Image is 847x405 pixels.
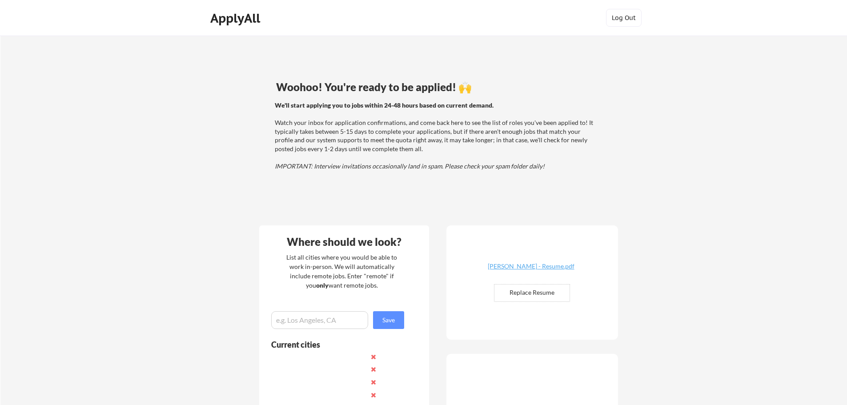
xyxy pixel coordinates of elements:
[271,311,368,329] input: e.g. Los Angeles, CA
[606,9,642,27] button: Log Out
[478,263,584,277] a: [PERSON_NAME] - Resume.pdf
[316,281,329,289] strong: only
[373,311,404,329] button: Save
[275,101,494,109] strong: We'll start applying you to jobs within 24-48 hours based on current demand.
[275,101,595,171] div: Watch your inbox for application confirmations, and come back here to see the list of roles you'v...
[281,253,403,290] div: List all cities where you would be able to work in-person. We will automatically include remote j...
[271,341,394,349] div: Current cities
[478,263,584,269] div: [PERSON_NAME] - Resume.pdf
[261,237,427,247] div: Where should we look?
[276,82,597,92] div: Woohoo! You're ready to be applied! 🙌
[210,11,263,26] div: ApplyAll
[275,162,545,170] em: IMPORTANT: Interview invitations occasionally land in spam. Please check your spam folder daily!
